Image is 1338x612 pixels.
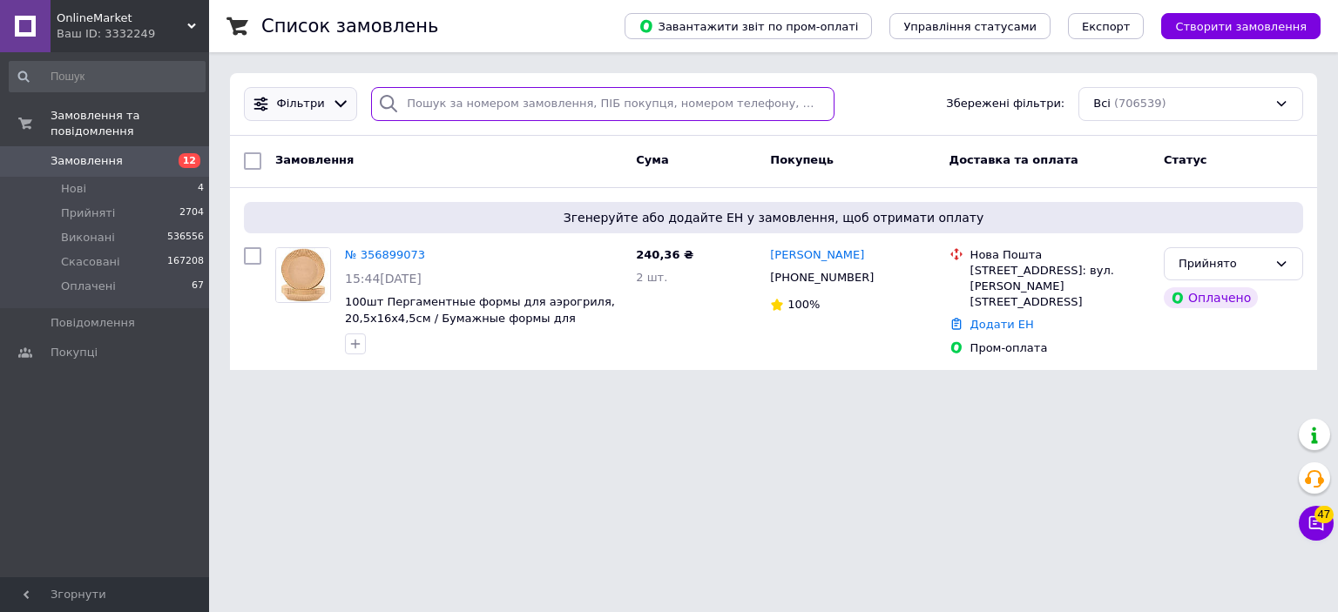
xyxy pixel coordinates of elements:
span: Скасовані [61,254,120,270]
span: 167208 [167,254,204,270]
span: Збережені фільтри: [946,96,1064,112]
span: 67 [192,279,204,294]
span: Всі [1093,96,1111,112]
span: Фільтри [277,96,325,112]
span: Експорт [1082,20,1131,33]
span: Доставка та оплата [949,153,1078,166]
a: Фото товару [275,247,331,303]
button: Управління статусами [889,13,1051,39]
a: Додати ЕН [970,318,1034,331]
h1: Список замовлень [261,16,438,37]
span: 12 [179,153,200,168]
span: Завантажити звіт по пром-оплаті [639,18,858,34]
div: Пром-оплата [970,340,1150,356]
div: Нова Пошта [970,247,1150,263]
span: Статус [1164,153,1207,166]
a: [PERSON_NAME] [770,247,864,264]
span: 2704 [179,205,204,221]
div: [STREET_ADDRESS]: вул. [PERSON_NAME][STREET_ADDRESS] [970,263,1150,311]
div: Ваш ID: 3332249 [57,26,209,42]
button: Експорт [1068,13,1145,39]
span: OnlineMarket [57,10,187,26]
span: 4 [198,181,204,197]
span: Нові [61,181,86,197]
span: Управління статусами [903,20,1037,33]
a: Створити замовлення [1144,19,1321,32]
span: Згенеруйте або додайте ЕН у замовлення, щоб отримати оплату [251,209,1296,226]
span: Замовлення [275,153,354,166]
span: Створити замовлення [1175,20,1307,33]
a: № 356899073 [345,248,425,261]
button: Чат з покупцем47 [1299,506,1334,541]
a: 100шт Пергаментные формы для аэрогриля, 20,5х16х4,5см / Бумажные формы для мультипечи / Формы для... [345,295,615,340]
button: Створити замовлення [1161,13,1321,39]
input: Пошук за номером замовлення, ПІБ покупця, номером телефону, Email, номером накладної [371,87,835,121]
span: Покупці [51,345,98,360]
span: 47 [1314,501,1334,518]
span: 100% [787,298,820,311]
span: (706539) [1114,97,1166,110]
span: Cума [636,153,668,166]
span: Замовлення та повідомлення [51,108,209,139]
span: 240,36 ₴ [636,248,693,261]
span: Виконані [61,230,115,245]
span: Оплачені [61,279,116,294]
span: Прийняті [61,205,115,221]
span: 536556 [167,230,204,245]
button: Завантажити звіт по пром-оплаті [625,13,872,39]
div: [PHONE_NUMBER] [767,266,877,289]
span: 2 шт. [636,271,667,284]
img: Фото товару [276,248,330,302]
span: Повідомлення [51,315,135,331]
span: Замовлення [51,153,123,169]
span: 15:44[DATE] [345,272,422,286]
input: Пошук [9,61,206,92]
span: Покупець [770,153,834,166]
div: Прийнято [1179,255,1267,273]
div: Оплачено [1164,287,1258,308]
